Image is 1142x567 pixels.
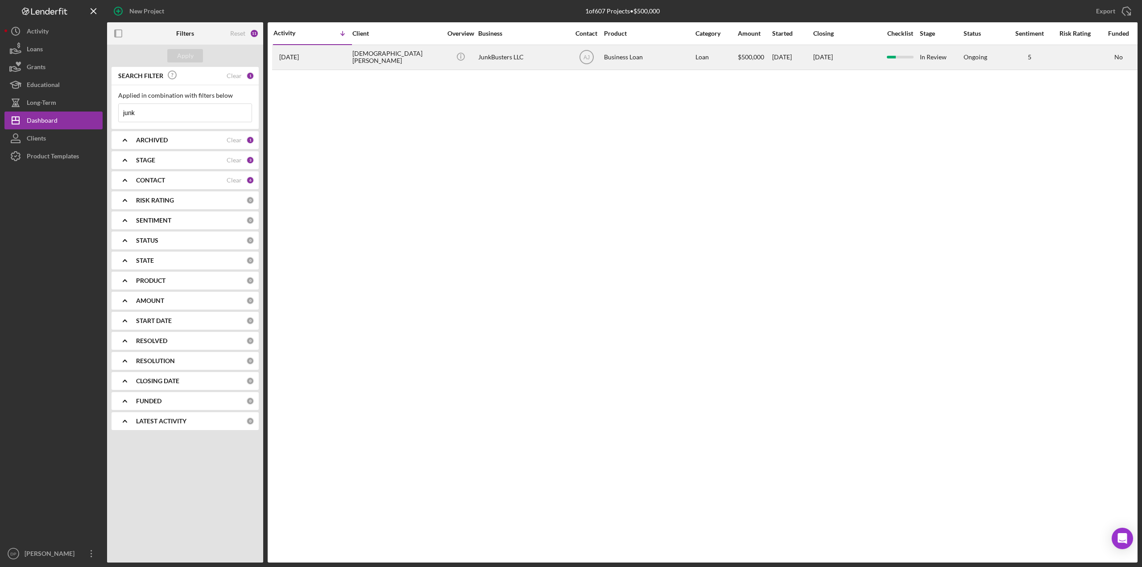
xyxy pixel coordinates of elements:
div: Category [695,30,737,37]
div: 0 [246,377,254,385]
button: Educational [4,76,103,94]
div: 1 [246,136,254,144]
div: 11 [250,29,259,38]
b: FUNDED [136,397,161,405]
div: Loans [27,40,43,60]
div: 1 [246,72,254,80]
div: Product Templates [27,147,79,167]
div: Clear [227,157,242,164]
div: New Project [129,2,164,20]
b: SENTIMENT [136,217,171,224]
b: SEARCH FILTER [118,72,163,79]
b: RISK RATING [136,197,174,204]
div: Product [604,30,693,37]
div: $500,000 [738,46,771,69]
text: AJ [583,54,589,61]
b: ARCHIVED [136,137,168,144]
div: Contact [570,30,603,37]
div: Applied in combination with filters below [118,92,252,99]
div: In Review [920,46,963,69]
button: Activity [4,22,103,40]
b: AMOUNT [136,297,164,304]
div: Sentiment [1007,30,1052,37]
button: Dashboard [4,112,103,129]
button: Grants [4,58,103,76]
b: Filters [176,30,194,37]
div: Clear [227,72,242,79]
button: Apply [167,49,203,62]
div: Stage [920,30,963,37]
div: Loan [695,46,737,69]
div: Apply [177,49,194,62]
div: Status [964,30,1006,37]
div: Educational [27,76,60,96]
div: Client [352,30,442,37]
div: Grants [27,58,46,78]
b: STATE [136,257,154,264]
div: [DATE] [772,46,812,69]
b: RESOLVED [136,337,167,344]
div: [DEMOGRAPHIC_DATA][PERSON_NAME] [352,46,442,69]
b: LATEST ACTIVITY [136,418,186,425]
button: Export [1087,2,1138,20]
time: [DATE] [813,53,833,61]
div: 0 [246,337,254,345]
div: 0 [246,397,254,405]
b: STATUS [136,237,158,244]
div: 0 [246,317,254,325]
b: CONTACT [136,177,165,184]
b: START DATE [136,317,172,324]
div: 6 [246,176,254,184]
div: Clients [27,129,46,149]
div: Open Intercom Messenger [1112,528,1133,549]
div: Closing [813,30,880,37]
text: DP [10,551,16,556]
div: 0 [246,196,254,204]
div: Reset [230,30,245,37]
div: Long-Term [27,94,56,114]
div: Amount [738,30,771,37]
div: 5 [1007,54,1052,61]
div: Ongoing [964,54,987,61]
b: PRODUCT [136,277,166,284]
div: Overview [444,30,477,37]
button: Clients [4,129,103,147]
div: 1 of 607 Projects • $500,000 [585,8,660,15]
div: 3 [246,156,254,164]
div: Activity [27,22,49,42]
div: Business [478,30,567,37]
div: Activity [273,29,313,37]
div: Dashboard [27,112,58,132]
div: Risk Rating [1053,30,1097,37]
div: 0 [246,417,254,425]
button: DP[PERSON_NAME] [4,545,103,563]
div: 0 [246,277,254,285]
div: Business Loan [604,46,693,69]
button: Product Templates [4,147,103,165]
b: RESOLUTION [136,357,175,364]
div: Export [1096,2,1115,20]
time: 2025-08-14 19:39 [279,54,299,61]
div: Clear [227,177,242,184]
div: 0 [246,236,254,244]
div: Started [772,30,812,37]
div: No [1098,54,1138,61]
b: CLOSING DATE [136,377,179,385]
div: Checklist [881,30,919,37]
div: [PERSON_NAME] [22,545,80,565]
button: Loans [4,40,103,58]
button: Long-Term [4,94,103,112]
div: 0 [246,297,254,305]
div: 0 [246,257,254,265]
b: STAGE [136,157,155,164]
div: Clear [227,137,242,144]
div: JunkBusters LLC [478,46,567,69]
